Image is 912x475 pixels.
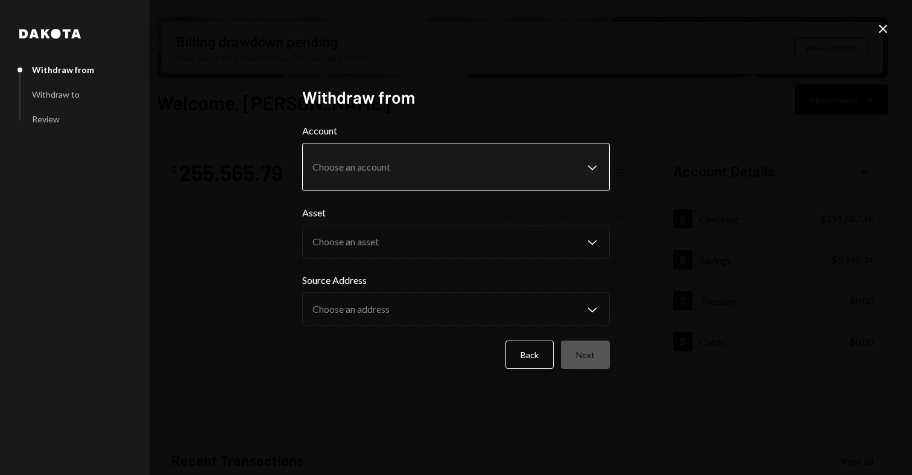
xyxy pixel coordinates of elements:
[302,86,610,109] h2: Withdraw from
[302,225,610,259] button: Asset
[302,273,610,288] label: Source Address
[32,89,80,99] div: Withdraw to
[302,292,610,326] button: Source Address
[302,206,610,220] label: Asset
[302,124,610,138] label: Account
[505,341,554,369] button: Back
[302,143,610,191] button: Account
[32,64,94,75] div: Withdraw from
[32,114,60,124] div: Review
